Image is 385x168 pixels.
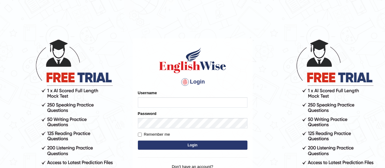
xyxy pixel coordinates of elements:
[138,131,170,138] label: Remember me
[138,77,247,87] h4: Login
[138,111,156,116] label: Password
[138,133,142,137] input: Remember me
[158,47,227,74] img: Logo of English Wise sign in for intelligent practice with AI
[138,90,157,96] label: Username
[138,141,247,150] button: Login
